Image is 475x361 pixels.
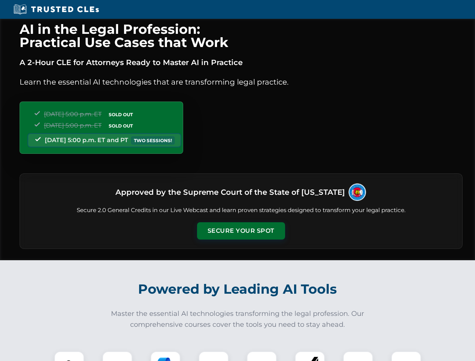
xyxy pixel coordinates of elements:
h3: Approved by the Supreme Court of the State of [US_STATE] [115,185,345,199]
h1: AI in the Legal Profession: Practical Use Cases that Work [20,23,463,49]
img: Logo [348,183,367,202]
p: A 2-Hour CLE for Attorneys Ready to Master AI in Practice [20,56,463,68]
span: SOLD OUT [106,122,135,130]
h2: Powered by Leading AI Tools [29,276,446,302]
p: Master the essential AI technologies transforming the legal profession. Our comprehensive courses... [106,308,369,330]
img: Trusted CLEs [11,4,101,15]
p: Learn the essential AI technologies that are transforming legal practice. [20,76,463,88]
button: Secure Your Spot [197,222,285,240]
p: Secure 2.0 General Credits in our Live Webcast and learn proven strategies designed to transform ... [29,206,453,215]
span: [DATE] 5:00 p.m. ET [44,111,102,118]
span: SOLD OUT [106,111,135,118]
span: [DATE] 5:00 p.m. ET [44,122,102,129]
